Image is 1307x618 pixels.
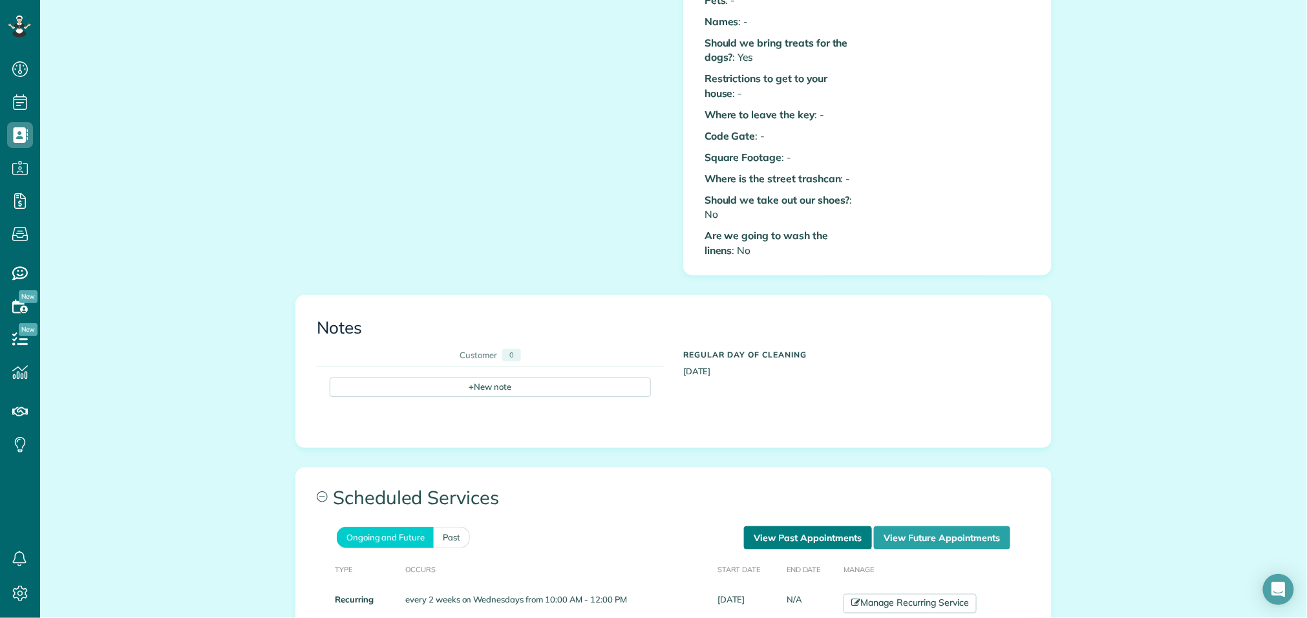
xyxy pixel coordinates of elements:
div: Customer [460,349,497,361]
p: : - [705,150,858,165]
b: Names [705,15,739,28]
a: Scheduled Services [296,468,1051,526]
p: : - [705,129,858,144]
b: Where is the street trashcan [705,172,841,185]
th: Type [315,549,400,589]
a: View Future Appointments [874,526,1010,549]
p: : No [705,228,858,258]
b: Should we bring treats for the dogs? [705,36,848,64]
th: End Date [781,549,838,589]
a: View Past Appointments [744,526,872,549]
a: Manage Recurring Service [844,594,977,613]
p: : Yes [705,36,858,65]
h3: Notes [317,319,1030,337]
b: Are we going to wash the linens [705,229,828,257]
a: Past [434,527,470,548]
p: : - [705,14,858,29]
strong: Recurring [335,595,374,605]
b: Should we take out our shoes? [705,193,850,206]
a: Ongoing and Future [337,527,434,548]
th: Occurs [400,549,712,589]
b: Square Footage [705,151,781,164]
span: New [19,290,37,303]
p: : No [705,193,858,222]
p: : - [705,107,858,122]
div: [DATE] [674,344,1040,378]
p: : - [705,71,858,101]
div: Open Intercom Messenger [1263,574,1294,605]
span: + [469,381,474,392]
h5: Regular day of cleaning [683,350,1030,359]
div: 0 [502,349,521,361]
th: Start Date [712,549,781,589]
b: Code Gate [705,129,756,142]
p: : - [705,171,858,186]
b: Where to leave the key [705,108,814,121]
span: New [19,323,37,336]
th: Manage [838,549,1032,589]
div: New note [330,378,651,397]
b: Restrictions to get to your house [705,72,827,100]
